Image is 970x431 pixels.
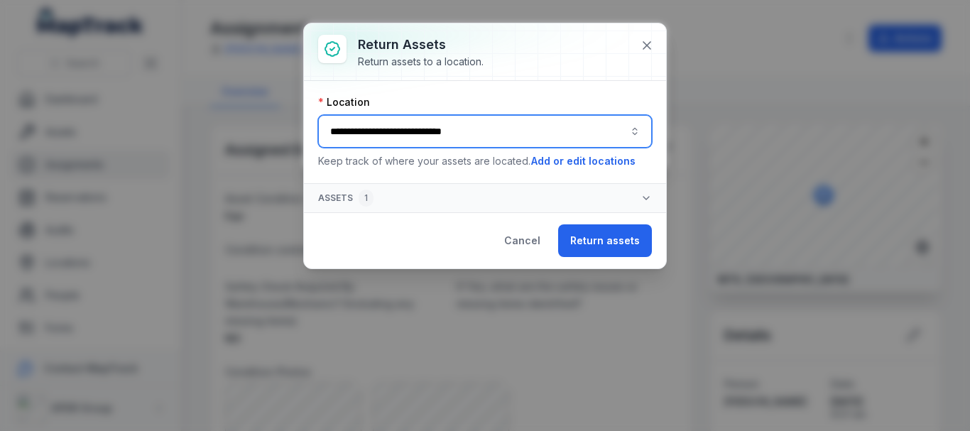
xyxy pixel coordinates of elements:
[358,35,484,55] h3: Return assets
[358,55,484,69] div: Return assets to a location.
[318,190,374,207] span: Assets
[304,184,666,212] button: Assets1
[558,224,652,257] button: Return assets
[492,224,552,257] button: Cancel
[318,153,652,169] p: Keep track of where your assets are located.
[318,95,370,109] label: Location
[530,153,636,169] button: Add or edit locations
[359,190,374,207] div: 1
